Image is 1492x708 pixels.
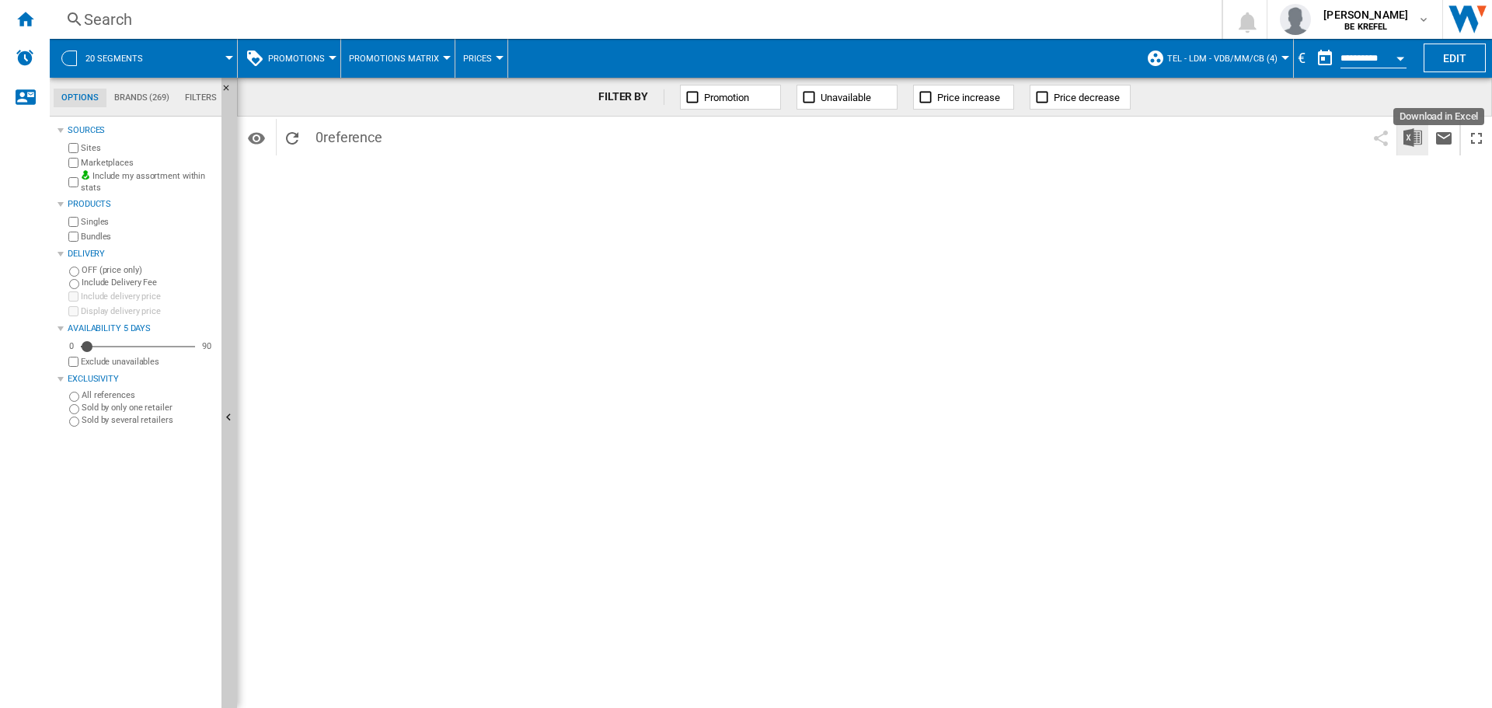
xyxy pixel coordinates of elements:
[68,198,215,211] div: Products
[1167,39,1285,78] button: TEL - LDM - VDB/MM/CB (4)
[54,89,106,107] md-tab-item: Options
[69,392,79,402] input: All references
[349,39,447,78] button: Promotions Matrix
[82,389,215,401] label: All references
[1054,92,1120,103] span: Price decrease
[68,248,215,260] div: Delivery
[82,402,215,413] label: Sold by only one retailer
[1424,44,1486,72] button: Edit
[1309,43,1340,74] button: md-calendar
[82,277,215,288] label: Include Delivery Fee
[797,85,898,110] button: Unavailable
[1428,119,1459,155] button: Send this report by email
[1386,42,1414,70] button: Open calendar
[221,78,240,106] button: Hide
[68,323,215,335] div: Availability 5 Days
[16,48,34,67] img: alerts-logo.svg
[68,143,78,153] input: Sites
[913,85,1014,110] button: Price increase
[81,157,215,169] label: Marketplaces
[68,124,215,137] div: Sources
[1397,119,1428,155] button: Download in Excel
[68,306,78,316] input: Display delivery price
[82,414,215,426] label: Sold by several retailers
[821,92,871,103] span: Unavailable
[69,279,79,289] input: Include Delivery Fee
[106,89,177,107] md-tab-item: Brands (269)
[463,54,492,64] span: Prices
[65,340,78,352] div: 0
[81,142,215,154] label: Sites
[68,158,78,168] input: Marketplaces
[323,129,382,145] span: reference
[81,339,195,354] md-slider: Availability
[268,54,325,64] span: Promotions
[1030,85,1131,110] button: Price decrease
[704,92,749,103] span: Promotion
[81,305,215,317] label: Display delivery price
[1280,4,1311,35] img: profile.jpg
[598,89,664,105] div: FILTER BY
[241,124,272,152] button: Options
[69,417,79,427] input: Sold by several retailers
[1167,54,1278,64] span: TEL - LDM - VDB/MM/CB (4)
[308,119,390,152] span: 0
[81,216,215,228] label: Singles
[68,217,78,227] input: Singles
[1365,119,1396,155] button: Share this bookmark with others
[81,231,215,242] label: Bundles
[69,267,79,277] input: OFF (price only)
[349,54,439,64] span: Promotions Matrix
[277,119,308,155] button: Reload
[81,170,90,180] img: mysite-bg-18x18.png
[81,291,215,302] label: Include delivery price
[268,39,333,78] button: Promotions
[85,54,143,64] span: 20 segments
[68,373,215,385] div: Exclusivity
[82,264,215,276] label: OFF (price only)
[81,356,215,368] label: Exclude unavailables
[68,232,78,242] input: Bundles
[81,170,215,194] label: Include my assortment within stats
[58,39,229,78] div: 20 segments
[1344,22,1387,32] b: BE KREFEL
[937,92,1000,103] span: Price increase
[68,357,78,367] input: Display delivery price
[1403,128,1422,147] img: excel-24x24.png
[69,404,79,414] input: Sold by only one retailer
[68,173,78,192] input: Include my assortment within stats
[246,39,333,78] div: Promotions
[198,340,215,352] div: 90
[68,291,78,302] input: Include delivery price
[680,85,781,110] button: Promotion
[84,9,1181,30] div: Search
[1146,39,1285,78] div: TEL - LDM - VDB/MM/CB (4)
[1461,119,1492,155] button: Maximize
[177,89,225,107] md-tab-item: Filters
[85,39,159,78] button: 20 segments
[463,39,500,78] button: Prices
[1294,48,1309,68] div: €
[1323,7,1408,23] span: [PERSON_NAME]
